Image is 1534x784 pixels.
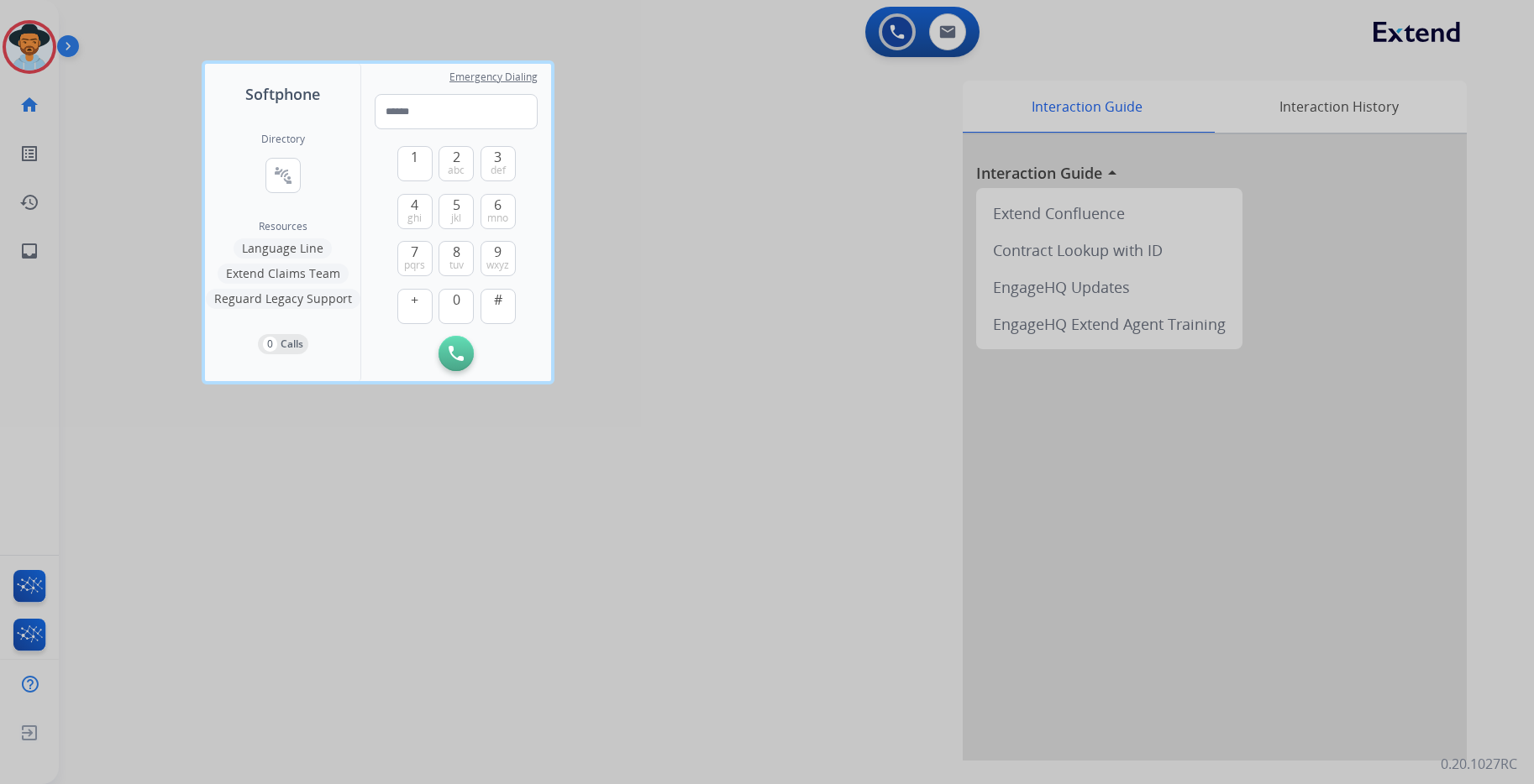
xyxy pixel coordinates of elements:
[397,289,433,324] button: +
[494,290,502,310] span: #
[259,220,307,233] span: Resources
[491,164,506,177] span: def
[481,194,516,229] button: 6mno
[1441,754,1517,774] p: 0.20.1027RC
[439,289,474,324] button: 0
[453,242,460,262] span: 8
[411,290,418,310] span: +
[397,194,433,229] button: 4ghi
[453,195,460,215] span: 5
[245,82,320,106] span: Softphone
[397,241,433,276] button: 7pqrs
[411,195,418,215] span: 4
[411,147,418,167] span: 1
[453,147,460,167] span: 2
[273,165,293,186] mat-icon: connect_without_contact
[234,238,332,259] button: Language Line
[404,259,425,272] span: pqrs
[261,133,305,146] h2: Directory
[397,146,433,181] button: 1
[481,146,516,181] button: 3def
[439,194,474,229] button: 5jkl
[451,212,461,225] span: jkl
[449,71,538,84] span: Emergency Dialing
[281,337,303,352] p: Calls
[206,289,360,309] button: Reguard Legacy Support
[494,242,502,262] span: 9
[481,241,516,276] button: 9wxyz
[449,346,464,361] img: call-button
[411,242,418,262] span: 7
[407,212,422,225] span: ghi
[487,212,508,225] span: mno
[481,289,516,324] button: #
[449,259,464,272] span: tuv
[439,241,474,276] button: 8tuv
[439,146,474,181] button: 2abc
[486,259,509,272] span: wxyz
[258,334,308,354] button: 0Calls
[494,195,502,215] span: 6
[448,164,465,177] span: abc
[218,264,349,284] button: Extend Claims Team
[263,337,277,352] p: 0
[453,290,460,310] span: 0
[494,147,502,167] span: 3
